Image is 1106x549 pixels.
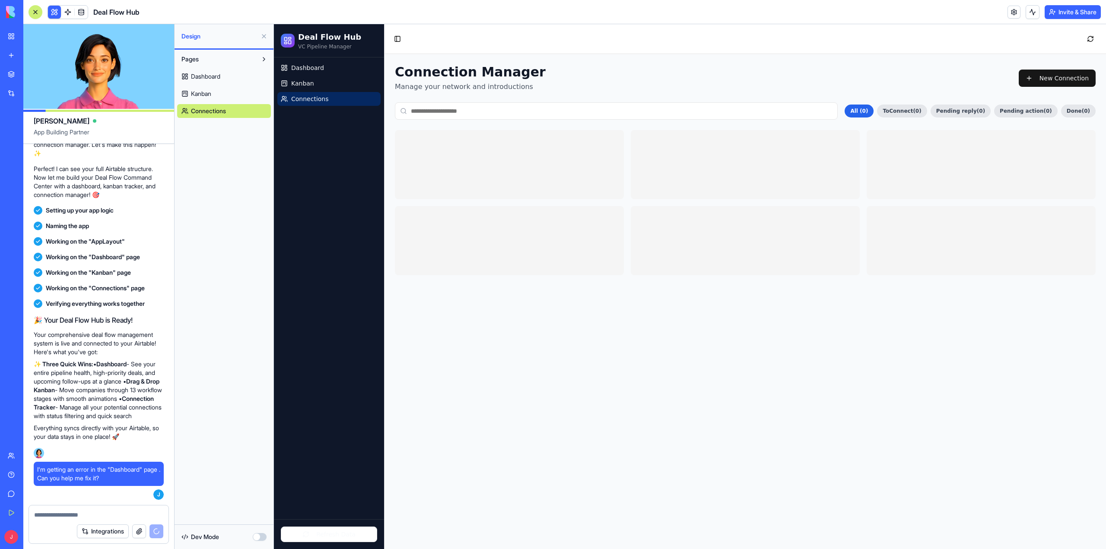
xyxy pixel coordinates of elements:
h1: Connection Manager [121,40,272,56]
span: Design [181,32,257,41]
a: Connections [177,104,271,118]
span: Dashboard [17,39,50,48]
button: Refresh Data [7,502,103,518]
strong: ✨ Three Quick Wins: [34,360,93,368]
button: New Connection [745,45,822,63]
button: Integrations [77,524,129,538]
a: Connections [3,68,107,82]
span: Connections [17,70,55,79]
button: Invite & Share [1045,5,1101,19]
span: Kanban [17,55,40,63]
p: Everything syncs directly with your Airtable, so your data stays in one place! 🚀 [34,424,164,441]
span: J [4,530,18,544]
span: Pages [181,55,199,63]
p: Perfect! I can see your full Airtable structure. Now let me build your Deal Flow Command Center w... [34,165,164,199]
span: Working on the "Kanban" page [46,268,131,277]
a: Kanban [177,87,271,101]
p: Manage your network and introductions [121,57,272,68]
img: Ella_00000_wcx2te.png [34,448,44,458]
button: Pages [177,52,257,66]
h2: 🎉 Your Deal Flow Hub is Ready! [34,315,164,325]
span: Connections [191,107,226,115]
a: Dashboard [3,37,107,51]
span: Kanban [191,89,211,98]
span: Deal Flow Hub [93,7,140,17]
span: Dev Mode [191,533,219,541]
a: Dashboard [177,70,271,83]
p: VC Pipeline Manager [24,19,87,26]
span: Verifying everything works together [46,299,145,308]
div: All ( 0 ) [571,80,600,93]
div: Done ( 0 ) [787,80,822,93]
div: Pending action ( 0 ) [720,80,784,93]
span: Working on the "Dashboard" page [46,253,140,261]
h1: Deal Flow Hub [24,7,87,19]
span: Naming the app [46,222,89,230]
span: Working on the "AppLayout" [46,237,125,246]
span: App Building Partner [34,128,164,143]
div: ToConnect ( 0 ) [603,80,653,93]
span: Setting up your app logic [46,206,114,215]
img: logo [6,6,60,18]
span: J [153,489,164,500]
span: I'm getting an error in the "Dashboard" page . Can you help me fix it? [37,465,160,482]
span: [PERSON_NAME] [34,116,89,126]
div: Pending reply ( 0 ) [657,80,717,93]
p: Your comprehensive deal flow management system is live and connected to your Airtable! Here's wha... [34,330,164,356]
a: Kanban [3,52,107,66]
p: • - See your entire pipeline health, high-priority deals, and upcoming follow-ups at a glance • -... [34,360,164,420]
span: Dashboard [191,72,220,81]
strong: Dashboard [96,360,127,368]
span: Working on the "Connections" page [46,284,145,292]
